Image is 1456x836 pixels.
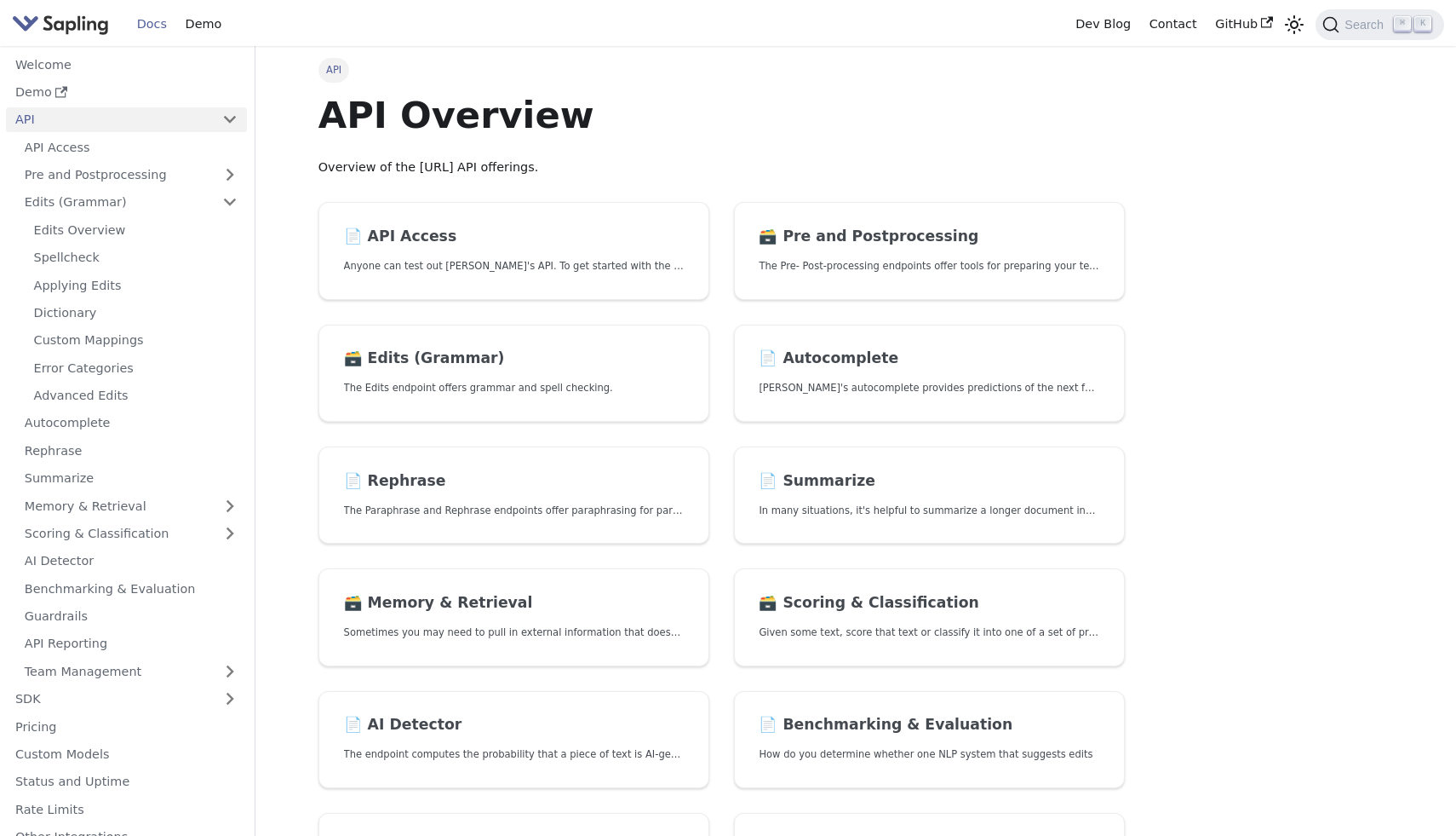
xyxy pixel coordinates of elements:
a: 📄️ API AccessAnyone can test out [PERSON_NAME]'s API. To get started with the API, simply: [318,202,709,300]
a: 🗃️ Edits (Grammar)The Edits endpoint offers grammar and spell checking. [318,325,709,423]
h2: Memory & Retrieval [344,594,684,613]
a: Advanced Edits [25,383,247,408]
h2: Rephrase [344,472,684,491]
a: Contact [1140,11,1207,37]
h2: Autocomplete [759,349,1098,368]
a: Rephrase [15,438,247,463]
a: 📄️ Autocomplete[PERSON_NAME]'s autocomplete provides predictions of the next few characters or words [734,325,1125,423]
kbd: ⌘ [1394,16,1411,32]
a: Autocomplete [15,411,247,435]
a: Demo [6,80,247,105]
a: Guardrails [15,604,247,629]
h2: AI Detector [344,716,684,735]
button: Expand sidebar category 'SDK' [213,687,247,712]
span: Search [1339,18,1394,32]
kbd: K [1414,16,1431,32]
h2: Benchmarking & Evaluation [759,716,1098,735]
p: The Paraphrase and Rephrase endpoints offer paraphrasing for particular styles. [344,503,684,519]
a: 📄️ SummarizeIn many situations, it's helpful to summarize a longer document into a shorter, more ... [734,447,1125,545]
a: Dev Blog [1066,11,1139,37]
a: GitHub [1206,11,1281,37]
p: Sometimes you may need to pull in external information that doesn't fit in the context size of an... [344,625,684,641]
a: Sapling.ai [12,12,115,37]
a: 📄️ RephraseThe Paraphrase and Rephrase endpoints offer paraphrasing for particular styles. [318,447,709,545]
h2: Pre and Postprocessing [759,228,1098,246]
a: Pre and Postprocessing [15,163,247,187]
a: Custom Mappings [25,328,247,353]
a: 🗃️ Pre and PostprocessingThe Pre- Post-processing endpoints offer tools for preparing your text d... [734,202,1125,300]
a: Applying Edits [25,273,247,297]
a: Status and Uptime [6,770,247,794]
a: Edits (Grammar) [15,190,247,215]
a: Memory & Retrieval [15,493,247,518]
button: Collapse sidebar category 'API' [213,107,247,132]
p: The Edits endpoint offers grammar and spell checking. [344,380,684,396]
h2: Summarize [759,472,1098,491]
p: The Pre- Post-processing endpoints offer tools for preparing your text data for ingestation as we... [759,258,1098,274]
a: SDK [6,687,213,712]
p: Anyone can test out Sapling's API. To get started with the API, simply: [344,258,684,274]
img: Sapling.ai [12,12,109,37]
a: Rate Limits [6,797,247,822]
a: 🗃️ Memory & RetrievalSometimes you may need to pull in external information that doesn't fit in t... [318,568,709,666]
a: 📄️ Benchmarking & EvaluationHow do you determine whether one NLP system that suggests edits [734,691,1125,789]
button: Search (Command+K) [1316,9,1443,40]
span: API [318,58,350,82]
h2: Edits (Grammar) [344,349,684,368]
a: API Reporting [15,631,247,656]
a: Spellcheck [25,245,247,270]
a: Demo [176,11,231,37]
a: Error Categories [25,355,247,380]
a: 📄️ AI DetectorThe endpoint computes the probability that a piece of text is AI-generated, [318,691,709,789]
p: The endpoint computes the probability that a piece of text is AI-generated, [344,747,684,763]
a: Scoring & Classification [15,522,247,546]
p: Sapling's autocomplete provides predictions of the next few characters or words [759,380,1098,396]
h2: API Access [344,228,684,246]
a: Welcome [6,52,247,77]
a: API [6,107,213,132]
p: How do you determine whether one NLP system that suggests edits [759,747,1098,763]
a: API Access [15,135,247,159]
a: Benchmarking & Evaluation [15,576,247,601]
a: Custom Models [6,742,247,767]
a: 🗃️ Scoring & ClassificationGiven some text, score that text or classify it into one of a set of p... [734,568,1125,666]
a: AI Detector [15,549,247,574]
p: Overview of the [URL] API offerings. [318,158,1125,178]
button: Switch between dark and light mode (currently light mode) [1282,12,1307,37]
a: Summarize [15,466,247,491]
a: Edits Overview [25,217,247,242]
a: Docs [128,11,176,37]
p: Given some text, score that text or classify it into one of a set of pre-specified categories. [759,625,1098,641]
nav: Breadcrumbs [318,58,1125,82]
h1: API Overview [318,92,1125,138]
a: Pricing [6,714,247,739]
a: Dictionary [25,301,247,326]
h2: Scoring & Classification [759,594,1098,613]
p: In many situations, it's helpful to summarize a longer document into a shorter, more easily diges... [759,503,1098,519]
a: Team Management [15,659,247,683]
